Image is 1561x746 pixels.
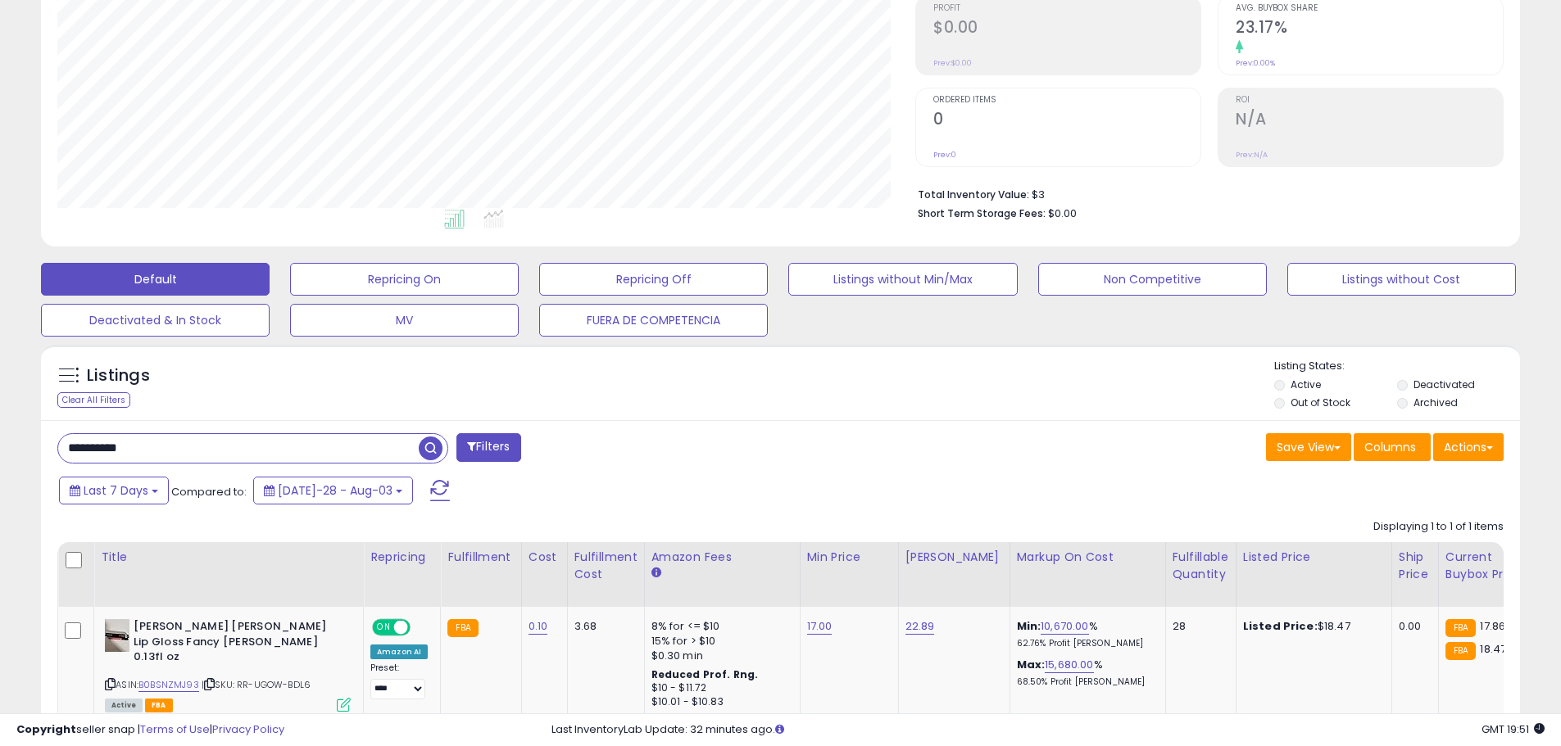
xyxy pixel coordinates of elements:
small: Amazon Fees. [651,566,661,581]
label: Out of Stock [1291,396,1350,409]
div: Listed Price [1243,549,1385,566]
div: 0.00 [1399,619,1426,634]
button: Columns [1354,433,1431,461]
span: Last 7 Days [84,482,148,499]
small: FBA [1445,642,1476,660]
span: OFF [408,621,434,635]
div: Ship Price [1399,549,1432,583]
span: | SKU: RR-UGOW-BDL6 [202,678,311,691]
div: Amazon Fees [651,549,793,566]
p: 68.50% Profit [PERSON_NAME] [1017,676,1153,688]
a: 0.10 [529,618,548,635]
span: FBA [145,699,173,712]
div: Preset: [370,662,428,699]
div: Clear All Filters [57,392,130,408]
span: Avg. Buybox Share [1236,4,1503,13]
button: [DATE]-28 - Aug-03 [253,477,413,504]
a: 15,680.00 [1045,657,1093,673]
span: ON [374,621,394,635]
p: Listing States: [1274,359,1520,374]
a: 17.00 [807,618,833,635]
div: 8% for <= $10 [651,619,787,634]
button: MV [290,304,519,337]
span: ROI [1236,96,1503,105]
span: [DATE]-28 - Aug-03 [278,482,393,499]
div: $10.01 - $10.83 [651,695,787,709]
a: 10,670.00 [1041,618,1088,635]
small: Prev: $0.00 [933,58,972,68]
span: Ordered Items [933,96,1200,105]
h2: 23.17% [1236,18,1503,40]
div: ASIN: [105,619,351,710]
div: Repricing [370,549,433,566]
button: Last 7 Days [59,477,169,504]
div: Current Buybox Price [1445,549,1530,583]
div: Markup on Cost [1017,549,1159,566]
span: Columns [1364,439,1416,455]
b: Total Inventory Value: [918,188,1029,201]
a: B0BSNZMJ93 [138,678,199,692]
button: Repricing Off [539,263,768,296]
button: Save View [1266,433,1351,461]
div: 15% for > $10 [651,634,787,649]
div: Fulfillable Quantity [1173,549,1229,583]
span: 17.86 [1480,618,1505,634]
b: [PERSON_NAME] [PERSON_NAME] Lip Gloss Fancy [PERSON_NAME] 0.13fl oz [134,619,333,669]
b: Short Term Storage Fees: [918,206,1046,220]
th: The percentage added to the cost of goods (COGS) that forms the calculator for Min & Max prices. [1010,542,1165,607]
span: 18.47 [1480,641,1506,657]
div: % [1017,619,1153,649]
h2: N/A [1236,110,1503,132]
div: seller snap | | [16,722,284,738]
a: Terms of Use [140,721,210,737]
b: Min: [1017,618,1041,634]
strong: Copyright [16,721,76,737]
div: $10 - $11.72 [651,681,787,695]
button: Non Competitive [1038,263,1267,296]
b: Listed Price: [1243,618,1318,634]
p: 62.76% Profit [PERSON_NAME] [1017,638,1153,649]
button: Repricing On [290,263,519,296]
small: Prev: 0.00% [1236,58,1275,68]
div: Cost [529,549,560,566]
button: Deactivated & In Stock [41,304,270,337]
span: Compared to: [171,484,247,500]
h5: Listings [87,364,150,387]
span: All listings currently available for purchase on Amazon [105,699,143,712]
b: Reduced Prof. Rng. [651,667,759,681]
div: Min Price [807,549,892,566]
button: Listings without Cost [1287,263,1516,296]
button: Actions [1433,433,1504,461]
div: Amazon AI [370,644,428,659]
img: 315DRPzvqiL._SL40_.jpg [105,619,129,652]
small: FBA [1445,619,1476,637]
a: Privacy Policy [212,721,284,737]
li: $3 [918,183,1491,203]
button: FUERA DE COMPETENCIA [539,304,768,337]
span: $0.00 [1048,206,1077,221]
span: 2025-08-11 19:51 GMT [1482,721,1545,737]
div: % [1017,658,1153,688]
div: Fulfillment [447,549,514,566]
label: Archived [1414,396,1458,409]
div: [PERSON_NAME] [905,549,1003,566]
h2: $0.00 [933,18,1200,40]
div: 3.68 [574,619,632,634]
div: Last InventoryLab Update: 32 minutes ago. [551,722,1545,738]
small: Prev: N/A [1236,150,1268,160]
button: Default [41,263,270,296]
div: $18.47 [1243,619,1379,634]
h2: 0 [933,110,1200,132]
button: Listings without Min/Max [788,263,1017,296]
a: 22.89 [905,618,935,635]
div: Fulfillment Cost [574,549,638,583]
span: Profit [933,4,1200,13]
div: 28 [1173,619,1223,634]
div: Displaying 1 to 1 of 1 items [1373,519,1504,535]
label: Deactivated [1414,378,1475,391]
small: Prev: 0 [933,150,956,160]
small: FBA [447,619,478,637]
b: Max: [1017,657,1046,672]
button: Filters [456,433,520,462]
label: Active [1291,378,1321,391]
